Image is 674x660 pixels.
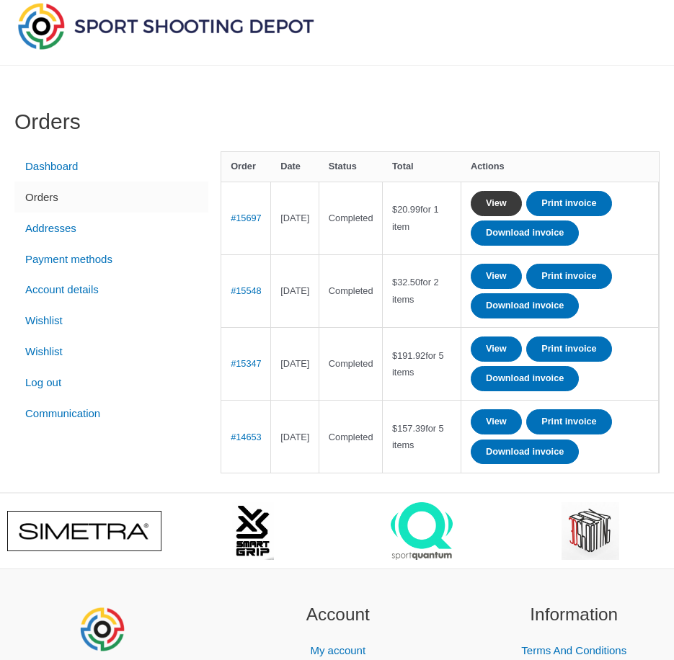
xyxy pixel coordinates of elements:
a: Wishlist [14,306,208,336]
time: [DATE] [280,213,309,223]
a: Download invoice order number 14653 [471,440,579,465]
span: $ [392,204,397,215]
a: Download invoice order number 15548 [471,293,579,318]
td: for 5 items [383,327,461,400]
td: Completed [319,254,383,327]
span: Actions [471,161,505,171]
td: for 1 item [383,182,461,254]
td: for 5 items [383,400,461,473]
span: 191.92 [392,350,425,361]
a: View order 15347 [471,336,522,362]
a: View order number 15347 [231,358,262,369]
h1: Orders [14,109,660,135]
a: Print invoice order number 14653 [526,409,612,434]
a: Download invoice order number 15697 [471,220,579,246]
a: View order number 14653 [231,432,262,442]
span: Total [392,161,414,171]
a: Account details [14,275,208,306]
a: Print invoice order number 15548 [526,264,612,289]
span: $ [392,423,397,434]
a: Terms And Conditions [521,644,626,656]
a: Wishlist [14,336,208,367]
a: Addresses [14,213,208,244]
a: Download invoice order number 15347 [471,366,579,391]
a: My account [310,644,365,656]
span: 32.50 [392,277,420,287]
td: Completed [319,400,383,473]
a: Log out [14,367,208,398]
span: Order [231,161,256,171]
a: View order 15697 [471,191,522,216]
time: [DATE] [280,285,309,296]
a: Print invoice order number 15347 [526,336,612,362]
span: $ [392,277,397,287]
span: Date [280,161,301,171]
td: for 2 items [383,254,461,327]
time: [DATE] [280,358,309,369]
a: View order number 15697 [231,213,262,223]
span: Status [329,161,357,171]
a: Dashboard [14,151,208,182]
span: 157.39 [392,423,425,434]
a: Communication [14,398,208,429]
a: Print invoice order number 15697 [526,191,612,216]
span: 20.99 [392,204,420,215]
td: Completed [319,327,383,400]
nav: Account pages [14,151,208,429]
span: $ [392,350,397,361]
a: View order number 15548 [231,285,262,296]
td: Completed [319,182,383,254]
time: [DATE] [280,432,309,442]
a: View order 14653 [471,409,522,434]
a: Payment methods [14,244,208,275]
a: View order 15548 [471,264,522,289]
a: Orders [14,182,208,213]
h2: Account [238,602,438,628]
